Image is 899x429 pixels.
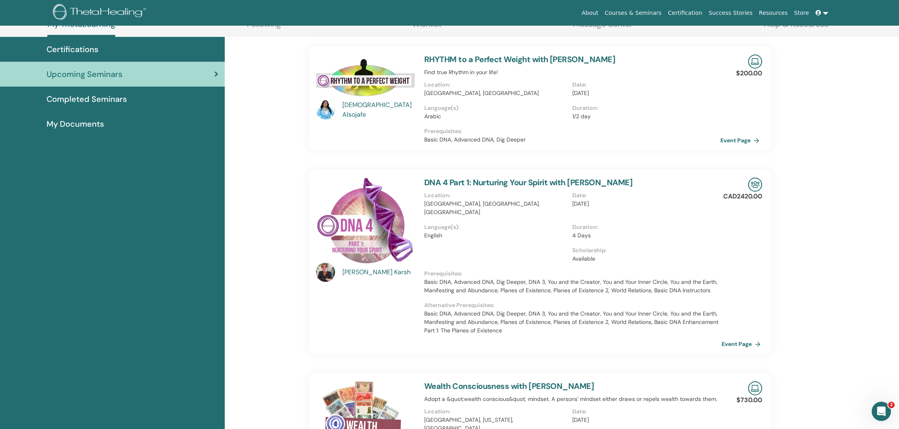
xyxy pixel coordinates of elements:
[424,301,720,310] p: Alternative Prerequisites :
[573,19,633,35] a: Message Center
[748,381,762,395] img: Live Online Seminar
[572,112,716,121] p: 1/2 day
[316,263,335,282] img: default.jpg
[424,81,567,89] p: Location :
[748,55,762,69] img: Live Online Seminar
[47,19,115,37] a: My ThetaLearning
[424,177,633,188] a: DNA 4 Part 1: Nurturing Your Spirit with [PERSON_NAME]
[572,416,716,424] p: [DATE]
[572,231,716,240] p: 4 Days
[748,178,762,192] img: In-Person Seminar
[572,81,716,89] p: Date :
[424,269,720,278] p: Prerequisites :
[424,231,567,240] p: English
[424,223,567,231] p: Language(s) :
[720,134,763,146] a: Event Page
[572,104,716,112] p: Duration :
[47,93,127,105] span: Completed Seminars
[47,43,98,55] span: Certifications
[424,395,720,403] p: Adopt a &quot;wealth conscious&quot; mindset. A persons' mindset either draws or repels wealth to...
[602,6,665,20] a: Courses & Seminars
[572,246,716,255] p: Scholarship :
[424,127,720,136] p: Prerequisites :
[424,112,567,121] p: Arabic
[47,118,104,130] span: My Documents
[888,402,895,408] span: 2
[572,255,716,263] p: Available
[578,6,601,20] a: About
[424,310,720,335] p: Basic DNA, Advanced DNA, Dig Deeper, DNA 3, You and the Creator, You and Your Inner Circle, You a...
[412,19,441,35] a: Wishlist
[424,278,720,295] p: Basic DNA, Advanced DNA, Dig Deeper, DNA 3, You and the Creator, You and Your Inner Circle, You a...
[424,68,720,77] p: Find true Rhythm in your life!
[424,54,615,65] a: RHYTHM to a Perfect Weight with [PERSON_NAME]
[706,6,756,20] a: Success Stories
[736,395,762,405] p: $730.00
[572,200,716,208] p: [DATE]
[53,4,149,22] img: logo.png
[665,6,705,20] a: Certification
[342,100,417,119] a: [DEMOGRAPHIC_DATA] Alsojafe
[424,381,594,391] a: Wealth Consciousness with [PERSON_NAME]
[723,192,762,201] p: CAD2420.00
[736,69,762,78] p: $200.00
[572,89,716,97] p: [DATE]
[872,402,891,421] iframe: Intercom live chat
[424,191,567,200] p: Location :
[722,338,764,350] a: Event Page
[424,200,567,217] p: [GEOGRAPHIC_DATA], [GEOGRAPHIC_DATA], [GEOGRAPHIC_DATA]
[756,6,791,20] a: Resources
[316,178,415,265] img: DNA 4 Part 1: Nurturing Your Spirit
[572,223,716,231] p: Duration :
[572,191,716,200] p: Date :
[764,19,828,35] a: Help & Resources
[572,407,716,416] p: Date :
[47,68,122,80] span: Upcoming Seminars
[791,6,812,20] a: Store
[424,104,567,112] p: Language(s) :
[424,136,720,144] p: Basic DNA, Advanced DNA, Dig Deeper
[424,407,567,416] p: Location :
[342,267,417,277] a: [PERSON_NAME] Karsh
[424,89,567,97] p: [GEOGRAPHIC_DATA], [GEOGRAPHIC_DATA]
[316,55,415,103] img: RHYTHM to a Perfect Weight
[247,19,281,35] a: Following
[316,100,335,119] img: default.jpg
